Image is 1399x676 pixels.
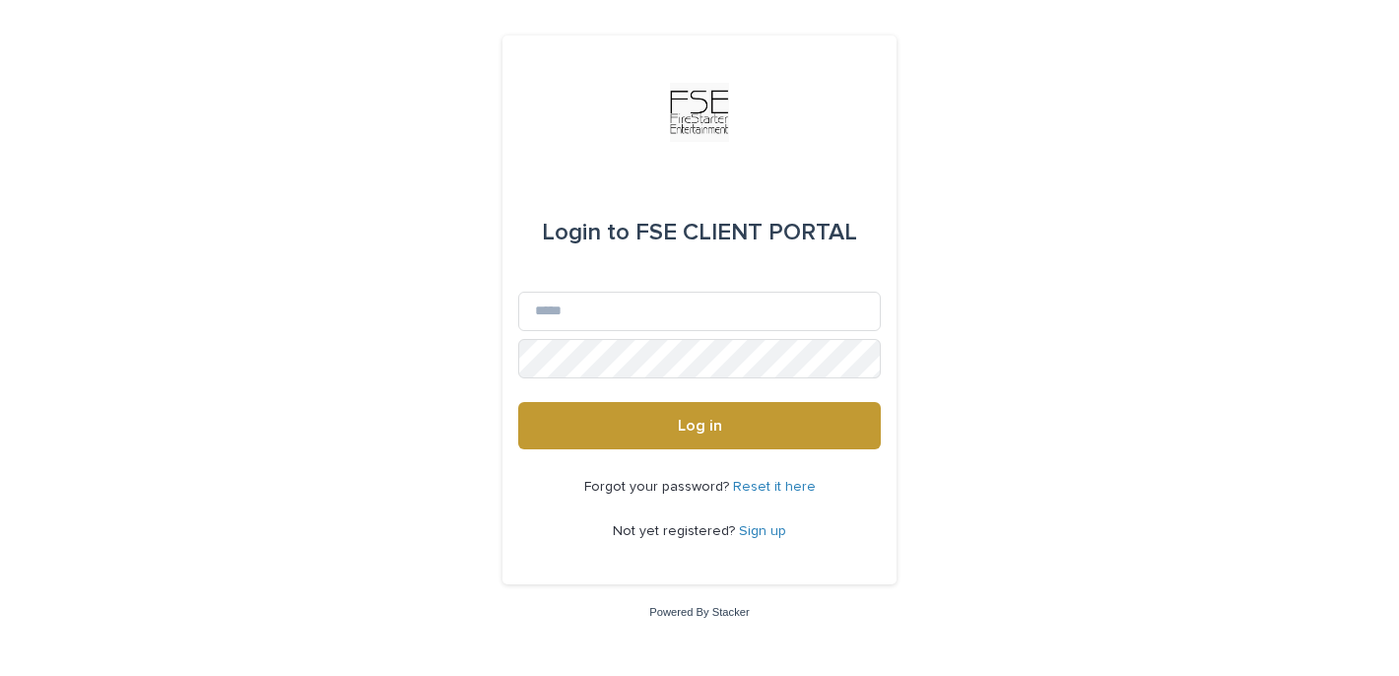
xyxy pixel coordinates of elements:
[670,83,729,142] img: Km9EesSdRbS9ajqhBzyo
[649,606,749,618] a: Powered By Stacker
[739,524,786,538] a: Sign up
[678,418,722,434] span: Log in
[518,402,881,449] button: Log in
[733,480,816,494] a: Reset it here
[613,524,739,538] span: Not yet registered?
[542,205,857,260] div: FSE CLIENT PORTAL
[542,221,630,244] span: Login to
[584,480,733,494] span: Forgot your password?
